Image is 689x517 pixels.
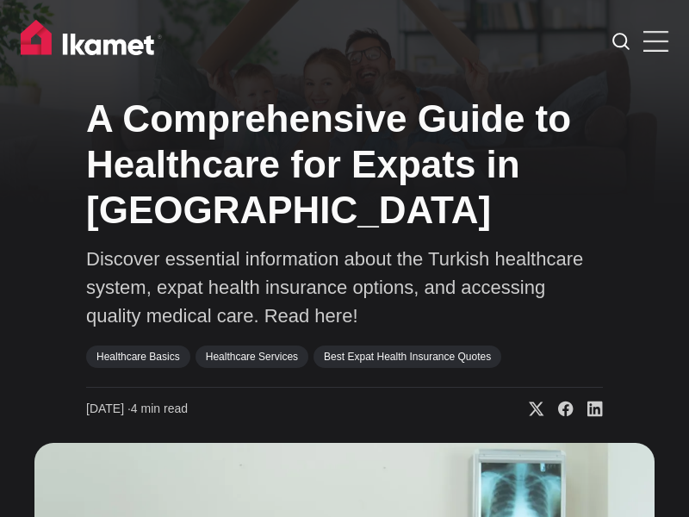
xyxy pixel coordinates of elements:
a: Share on X [515,401,544,418]
img: Ikamet home [21,20,162,63]
a: Share on Facebook [544,401,574,418]
a: Share on Linkedin [574,401,603,418]
a: Healthcare Basics [86,346,190,368]
span: [DATE] ∙ [86,402,131,415]
p: Discover essential information about the Turkish healthcare system, expat health insurance option... [86,245,603,330]
a: Best Expat Health Insurance Quotes [313,346,501,368]
h1: A Comprehensive Guide to Healthcare for Expats in [GEOGRAPHIC_DATA] [86,97,603,233]
time: 4 min read [86,401,188,418]
a: Healthcare Services [196,346,308,368]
